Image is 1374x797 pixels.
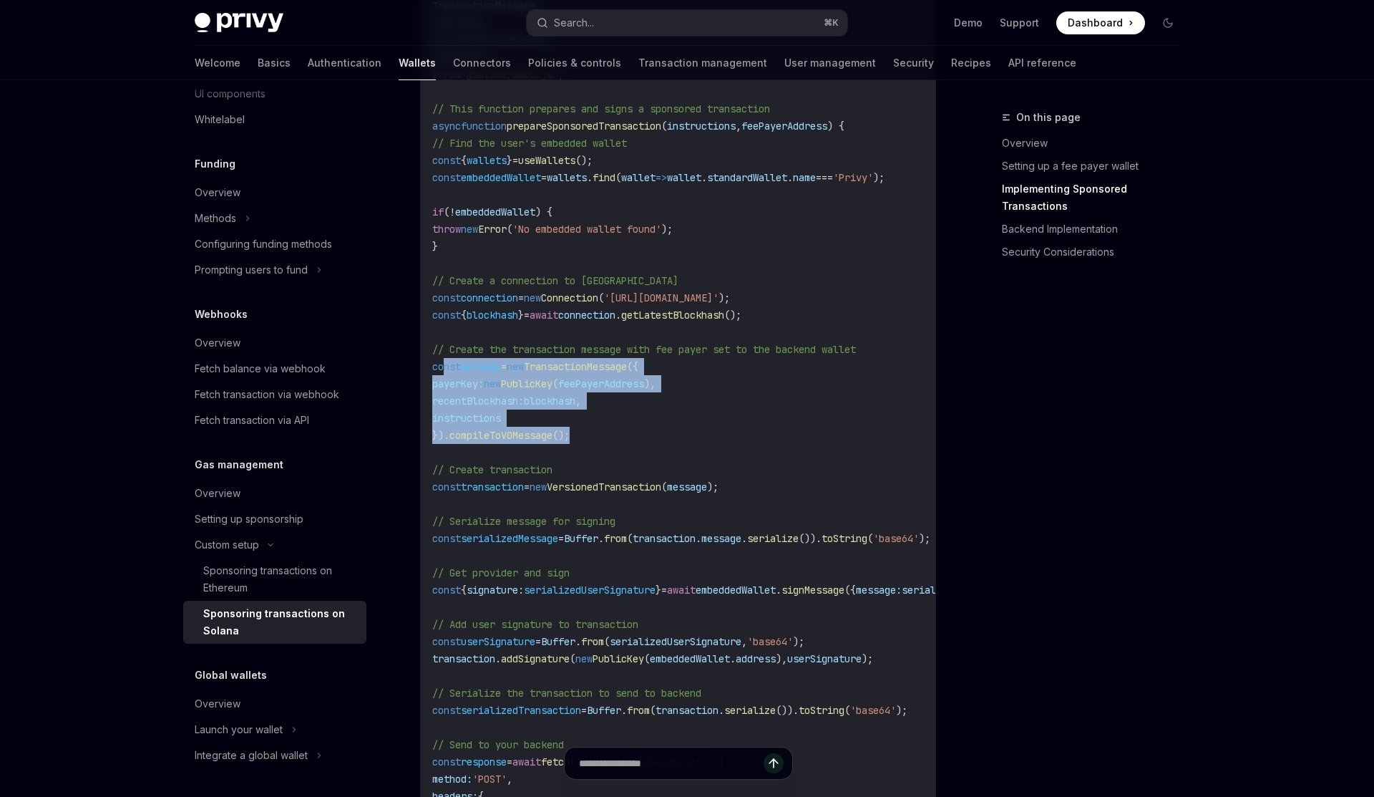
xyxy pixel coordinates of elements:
[507,223,512,236] span: (
[656,171,667,184] span: =>
[461,120,507,132] span: function
[461,360,501,373] span: message
[661,120,667,132] span: (
[495,652,501,665] span: .
[524,360,627,373] span: TransactionMessage
[461,480,524,493] span: transaction
[195,485,240,502] div: Overview
[183,330,366,356] a: Overview
[564,532,598,545] span: Buffer
[736,120,741,132] span: ,
[524,395,575,407] span: blockhash
[610,635,741,648] span: serializedUserSignature
[707,480,718,493] span: );
[787,171,793,184] span: .
[667,480,707,493] span: message
[449,429,552,442] span: compileToV0Message
[541,635,575,648] span: Buffer
[461,309,467,322] span: {
[736,652,776,665] span: address
[195,261,308,279] div: Prompting users to fund
[432,154,461,167] span: const
[432,480,461,493] span: const
[661,584,667,596] span: =
[784,46,876,80] a: User management
[701,171,707,184] span: .
[581,635,604,648] span: from
[816,171,833,184] span: ===
[552,429,570,442] span: ();
[638,46,767,80] a: Transaction management
[1056,11,1145,34] a: Dashboard
[793,635,804,648] span: );
[432,206,444,218] span: if
[873,171,885,184] span: );
[593,171,615,184] span: find
[724,309,741,322] span: ();
[824,17,839,29] span: ⌘ K
[195,306,248,323] h5: Webhooks
[873,532,919,545] span: 'base64'
[627,532,633,545] span: (
[195,721,283,738] div: Launch your wallet
[627,704,650,717] span: from
[512,154,518,167] span: =
[581,704,587,717] span: =
[896,704,907,717] span: );
[1002,155,1191,178] a: Setting up a fee payer wallet
[541,171,547,184] span: =
[467,584,518,596] span: signature
[195,386,339,403] div: Fetch transaction via webhook
[467,309,518,322] span: blockhash
[747,532,799,545] span: serialize
[554,14,594,32] div: Search...
[518,584,524,596] span: :
[195,695,240,713] div: Overview
[747,635,793,648] span: 'base64'
[183,231,366,257] a: Configuring funding methods
[776,704,799,717] span: ()).
[1002,178,1191,218] a: Implementing Sponsored Transactions
[195,536,259,554] div: Custom setup
[432,618,638,631] span: // Add user signature to transaction
[1002,132,1191,155] a: Overview
[461,223,478,236] span: new
[528,46,621,80] a: Policies & controls
[461,635,535,648] span: userSignature
[951,46,991,80] a: Recipes
[501,360,507,373] span: =
[507,120,661,132] span: prepareSponsoredTransaction
[844,704,850,717] span: (
[902,584,999,596] span: serializedMessage
[432,395,524,407] span: recentBlockhash:
[432,309,461,322] span: const
[1156,11,1179,34] button: Toggle dark mode
[203,605,358,639] div: Sponsoring transactions on Solana
[604,532,627,545] span: from
[195,155,235,173] h5: Funding
[535,635,541,648] span: =
[530,480,547,493] span: new
[799,532,822,545] span: ()).
[432,463,552,476] span: // Create transaction
[776,652,787,665] span: ),
[432,738,564,751] span: // Send to your backend
[1068,16,1123,30] span: Dashboard
[547,480,661,493] span: VersionedTransaction
[195,747,308,764] div: Integrate a global wallet
[461,154,467,167] span: {
[593,652,644,665] span: PublicKey
[661,223,673,236] span: );
[730,652,736,665] span: .
[1002,218,1191,241] a: Backend Implementation
[432,360,461,373] span: const
[707,171,787,184] span: standardWallet
[856,584,902,596] span: message:
[195,334,240,352] div: Overview
[615,309,621,322] span: .
[650,652,730,665] span: embeddedWallet
[195,360,326,377] div: Fetch balance via webhook
[633,532,696,545] span: transaction
[954,16,983,30] a: Demo
[696,532,701,545] span: .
